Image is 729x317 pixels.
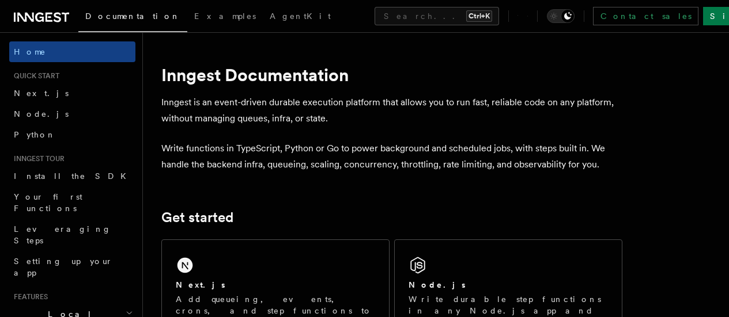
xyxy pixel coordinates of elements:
a: Node.js [9,104,135,124]
kbd: Ctrl+K [466,10,492,22]
a: Python [9,124,135,145]
h2: Node.js [409,279,466,291]
a: Home [9,41,135,62]
span: Features [9,292,48,301]
button: Search...Ctrl+K [375,7,499,25]
a: Leveraging Steps [9,219,135,251]
a: AgentKit [263,3,338,31]
a: Examples [187,3,263,31]
a: Contact sales [593,7,698,25]
span: Next.js [14,89,69,98]
a: Install the SDK [9,166,135,186]
span: Your first Functions [14,192,82,213]
h2: Next.js [176,279,225,291]
span: Python [14,130,56,139]
a: Setting up your app [9,251,135,283]
p: Inngest is an event-driven durable execution platform that allows you to run fast, reliable code ... [161,94,622,127]
span: Node.js [14,109,69,119]
span: Inngest tour [9,154,65,163]
span: Documentation [85,12,180,21]
button: Toggle dark mode [547,9,575,23]
a: Get started [161,209,233,226]
span: AgentKit [270,12,331,21]
a: Next.js [9,83,135,104]
h1: Inngest Documentation [161,64,622,85]
span: Setting up your app [14,257,113,277]
span: Install the SDK [14,171,133,181]
span: Quick start [9,71,59,81]
span: Examples [194,12,256,21]
a: Your first Functions [9,186,135,219]
a: Documentation [78,3,187,32]
span: Home [14,46,46,58]
p: Write functions in TypeScript, Python or Go to power background and scheduled jobs, with steps bu... [161,140,622,173]
span: Leveraging Steps [14,224,111,245]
